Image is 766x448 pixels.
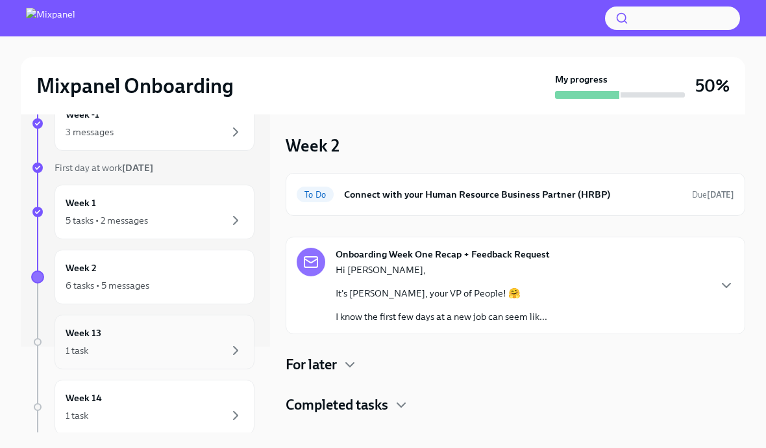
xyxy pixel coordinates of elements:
[286,134,340,157] h3: Week 2
[344,187,682,202] h6: Connect with your Human Resource Business Partner (HRBP)
[286,395,745,415] div: Completed tasks
[66,125,114,138] div: 3 messages
[31,96,254,151] a: Week -13 messages
[297,190,334,200] span: To Do
[122,162,153,174] strong: [DATE]
[66,409,88,422] div: 1 task
[36,73,234,99] h2: Mixpanel Onboarding
[286,395,388,415] h4: Completed tasks
[286,355,337,375] h4: For later
[695,74,730,98] h3: 50%
[66,196,96,210] h6: Week 1
[66,107,99,122] h6: Week -1
[66,344,88,357] div: 1 task
[692,189,734,201] span: September 16th, 2025 09:00
[31,161,254,174] a: First day at work[DATE]
[297,184,734,205] a: To DoConnect with your Human Resource Business Partner (HRBP)Due[DATE]
[31,185,254,239] a: Week 15 tasks • 2 messages
[31,315,254,369] a: Week 131 task
[336,310,547,323] p: I know the first few days at a new job can seem lik...
[286,355,745,375] div: For later
[66,214,148,227] div: 5 tasks • 2 messages
[31,250,254,304] a: Week 26 tasks • 5 messages
[55,162,153,174] span: First day at work
[66,279,149,292] div: 6 tasks • 5 messages
[66,326,101,340] h6: Week 13
[336,248,550,261] strong: Onboarding Week One Recap + Feedback Request
[31,380,254,434] a: Week 141 task
[66,391,102,405] h6: Week 14
[692,190,734,200] span: Due
[336,263,547,276] p: Hi [PERSON_NAME],
[66,261,97,275] h6: Week 2
[336,287,547,300] p: It's [PERSON_NAME], your VP of People! 🤗
[707,190,734,200] strong: [DATE]
[26,8,75,29] img: Mixpanel
[555,73,608,86] strong: My progress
